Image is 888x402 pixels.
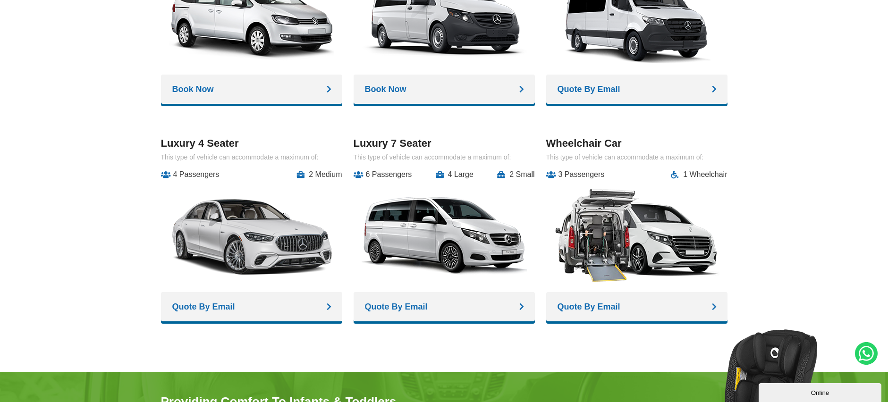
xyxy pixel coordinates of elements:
li: 3 Passengers [546,170,605,179]
img: A1 Taxis 16 Seater Car [362,186,527,285]
a: Quote By Email [546,292,727,321]
img: A1 Taxis MPV+ [169,186,334,285]
li: 2 Small [497,170,534,179]
p: This type of vehicle can accommodate a maximum of: [546,153,727,161]
h3: Wheelchair Car [546,137,727,150]
a: Book Now [354,75,535,104]
iframe: chat widget [759,381,883,402]
p: This type of vehicle can accommodate a maximum of: [354,153,535,161]
li: 6 Passengers [354,170,412,179]
a: Book Now [161,75,342,104]
h3: Luxury 7 Seater [354,137,535,150]
a: Quote By Email [161,292,342,321]
img: A1 Taxis Wheelchair [554,186,719,285]
p: This type of vehicle can accommodate a maximum of: [161,153,342,161]
a: Quote By Email [354,292,535,321]
li: 2 Medium [296,170,342,179]
li: 1 Wheelchair [671,170,727,179]
h3: Luxury 4 Seater [161,137,342,150]
li: 4 Large [436,170,474,179]
a: Quote By Email [546,75,727,104]
li: 4 Passengers [161,170,220,179]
